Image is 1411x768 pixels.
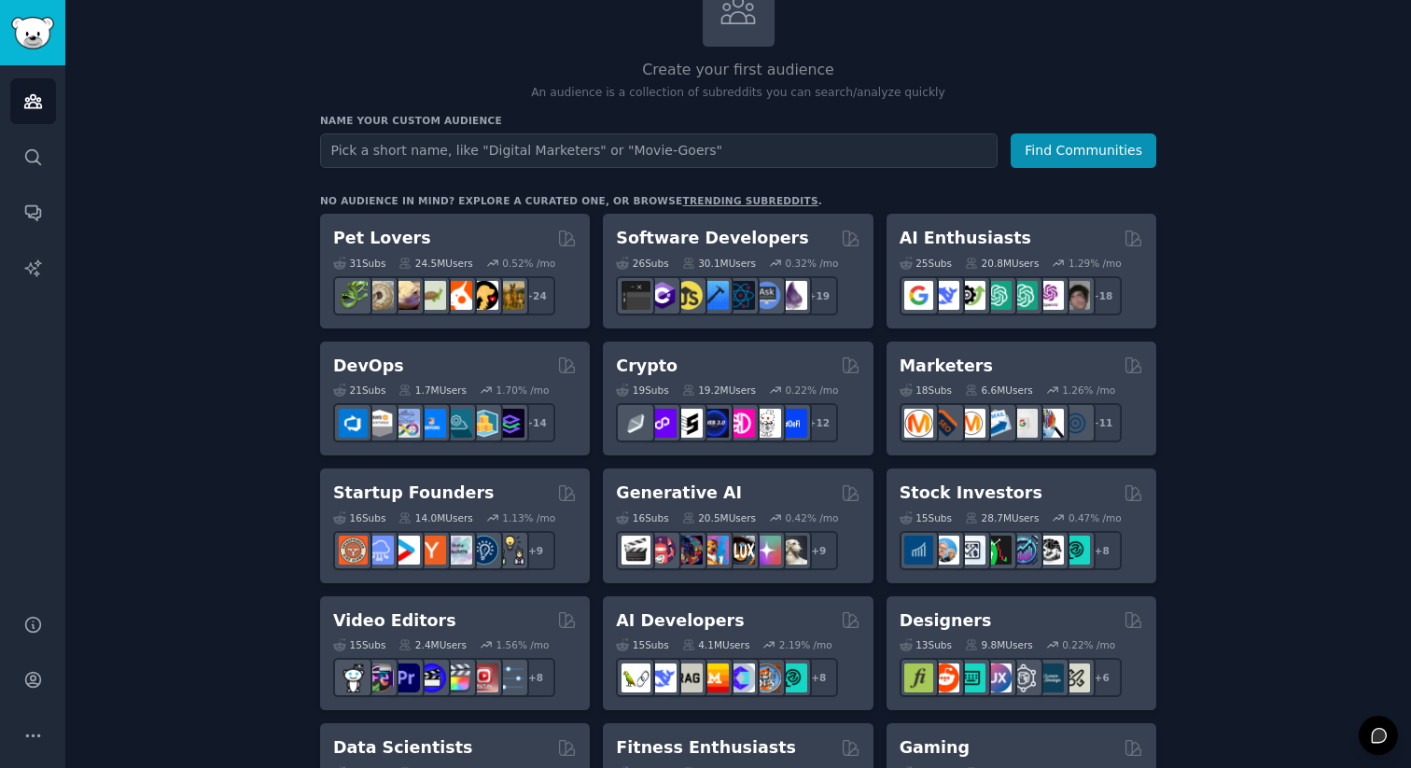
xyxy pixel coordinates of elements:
div: 13 Sub s [900,638,952,651]
img: StocksAndTrading [1009,536,1038,565]
img: OpenAIDev [1035,281,1064,310]
div: 20.8M Users [965,257,1039,270]
h2: AI Enthusiasts [900,227,1031,250]
img: Emailmarketing [983,409,1012,438]
h2: Video Editors [333,609,456,633]
div: + 12 [799,403,838,442]
img: UX_Design [1061,663,1090,692]
img: LangChain [622,663,650,692]
h2: Data Scientists [333,736,472,760]
div: 1.13 % /mo [502,511,555,524]
img: Entrepreneurship [469,536,498,565]
div: 1.56 % /mo [496,638,550,651]
h2: Marketers [900,355,993,378]
div: + 11 [1083,403,1122,442]
h2: DevOps [333,355,404,378]
div: 0.42 % /mo [786,511,839,524]
div: 0.47 % /mo [1069,511,1122,524]
img: logodesign [930,663,959,692]
img: MarketingResearch [1035,409,1064,438]
img: aivideo [622,536,650,565]
img: reactnative [726,281,755,310]
img: OnlineMarketing [1061,409,1090,438]
img: DeepSeek [930,281,959,310]
img: EntrepreneurRideAlong [339,536,368,565]
div: 15 Sub s [900,511,952,524]
img: technicalanalysis [1061,536,1090,565]
img: AWS_Certified_Experts [365,409,394,438]
img: chatgpt_prompts_ [1009,281,1038,310]
h2: Startup Founders [333,482,494,505]
div: + 8 [516,658,555,697]
img: ethfinance [622,409,650,438]
h2: Pet Lovers [333,227,431,250]
div: 0.32 % /mo [786,257,839,270]
img: DeepSeek [648,663,677,692]
div: 19.2M Users [682,384,756,397]
h2: Generative AI [616,482,742,505]
img: 0xPolygon [648,409,677,438]
div: + 24 [516,276,555,315]
img: Rag [674,663,703,692]
div: 6.6M Users [965,384,1033,397]
div: 2.4M Users [398,638,467,651]
div: + 6 [1083,658,1122,697]
img: ethstaker [674,409,703,438]
h3: Name your custom audience [320,114,1156,127]
img: leopardgeckos [391,281,420,310]
img: CryptoNews [752,409,781,438]
img: llmops [752,663,781,692]
img: iOSProgramming [700,281,729,310]
img: userexperience [1009,663,1038,692]
div: 30.1M Users [682,257,756,270]
img: learndesign [1035,663,1064,692]
img: sdforall [700,536,729,565]
img: OpenSourceAI [726,663,755,692]
img: chatgpt_promptDesign [983,281,1012,310]
div: 20.5M Users [682,511,756,524]
img: gopro [339,663,368,692]
img: platformengineering [443,409,472,438]
img: dogbreed [496,281,524,310]
h2: AI Developers [616,609,744,633]
div: 0.52 % /mo [502,257,555,270]
div: 2.19 % /mo [779,638,832,651]
div: 1.70 % /mo [496,384,550,397]
div: + 19 [799,276,838,315]
img: cockatiel [443,281,472,310]
div: 28.7M Users [965,511,1039,524]
input: Pick a short name, like "Digital Marketers" or "Movie-Goers" [320,133,998,168]
div: 9.8M Users [965,638,1033,651]
img: bigseo [930,409,959,438]
img: Trading [983,536,1012,565]
div: No audience in mind? Explore a curated one, or browse . [320,194,822,207]
img: web3 [700,409,729,438]
img: defi_ [778,409,807,438]
img: PetAdvice [469,281,498,310]
img: typography [904,663,933,692]
div: 24.5M Users [398,257,472,270]
img: premiere [391,663,420,692]
img: dalle2 [648,536,677,565]
img: AItoolsCatalog [957,281,985,310]
img: AskComputerScience [752,281,781,310]
img: starryai [752,536,781,565]
div: 19 Sub s [616,384,668,397]
img: swingtrading [1035,536,1064,565]
h2: Gaming [900,736,970,760]
img: ballpython [365,281,394,310]
img: UI_Design [957,663,985,692]
div: 16 Sub s [333,511,385,524]
img: ycombinator [417,536,446,565]
div: + 14 [516,403,555,442]
h2: Fitness Enthusiasts [616,736,796,760]
img: turtle [417,281,446,310]
img: DevOpsLinks [417,409,446,438]
div: + 9 [799,531,838,570]
div: 4.1M Users [682,638,750,651]
div: 0.22 % /mo [1062,638,1115,651]
div: 1.26 % /mo [1062,384,1115,397]
div: 1.29 % /mo [1069,257,1122,270]
div: + 9 [516,531,555,570]
img: defiblockchain [726,409,755,438]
